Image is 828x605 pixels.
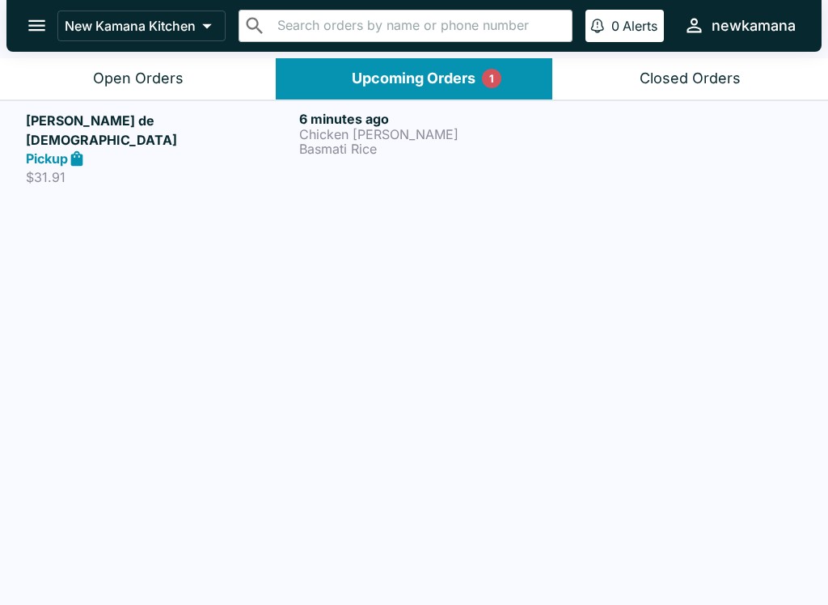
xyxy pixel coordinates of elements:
[352,70,475,88] div: Upcoming Orders
[57,11,226,41] button: New Kamana Kitchen
[16,5,57,46] button: open drawer
[677,8,802,43] button: newkamana
[26,150,68,167] strong: Pickup
[640,70,741,88] div: Closed Orders
[26,111,293,150] h5: [PERSON_NAME] de [DEMOGRAPHIC_DATA]
[26,169,293,185] p: $31.91
[299,142,566,156] p: Basmati Rice
[489,70,494,87] p: 1
[299,111,566,127] h6: 6 minutes ago
[712,16,796,36] div: newkamana
[299,127,566,142] p: Chicken [PERSON_NAME]
[623,18,657,34] p: Alerts
[611,18,619,34] p: 0
[272,15,565,37] input: Search orders by name or phone number
[93,70,184,88] div: Open Orders
[65,18,196,34] p: New Kamana Kitchen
